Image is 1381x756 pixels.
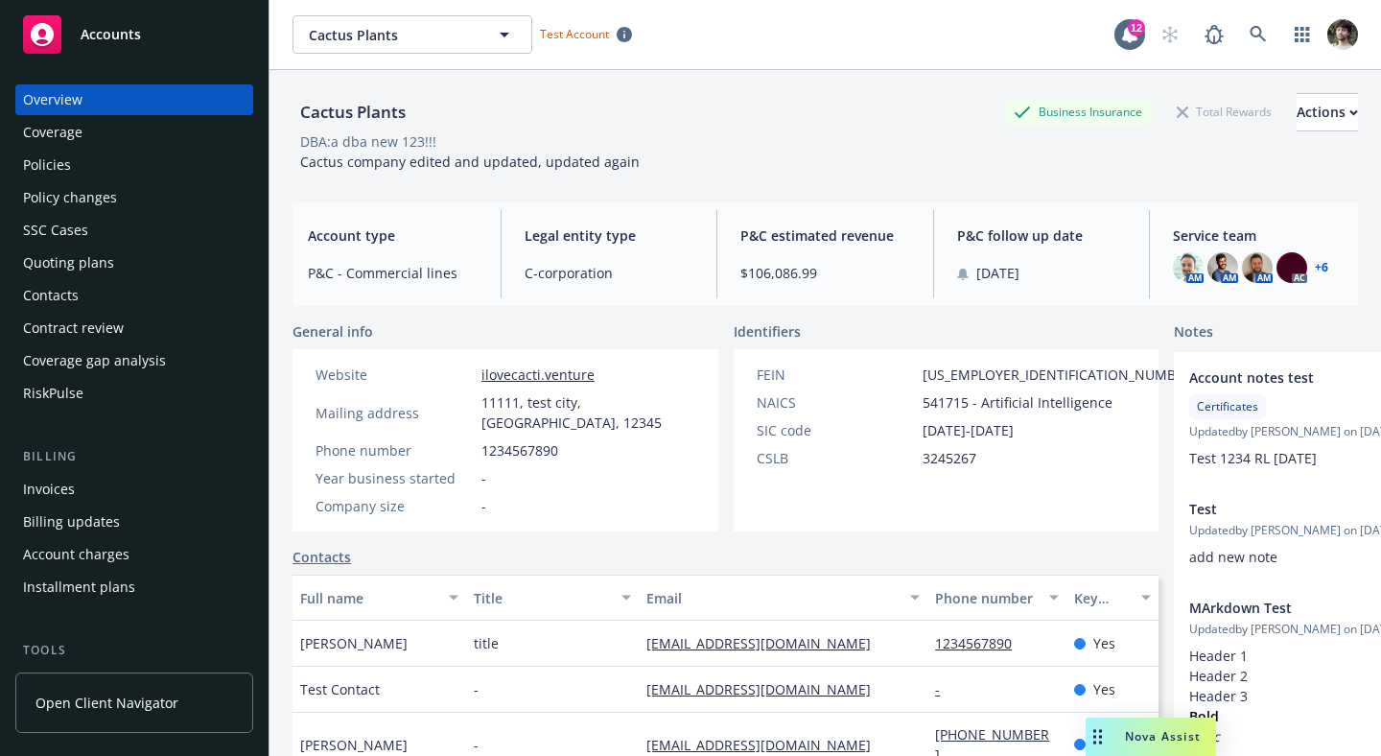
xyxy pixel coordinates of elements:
[15,84,253,115] a: Overview
[1086,718,1216,756] button: Nova Assist
[935,680,955,698] a: -
[1315,262,1328,273] a: +6
[1297,94,1358,130] div: Actions
[293,575,466,621] button: Full name
[1327,19,1358,50] img: photo
[923,392,1112,413] span: 541715 - Artificial Intelligence
[23,345,166,376] div: Coverage gap analysis
[923,448,976,468] span: 3245267
[23,182,117,213] div: Policy changes
[15,507,253,537] a: Billing updates
[293,321,373,342] span: General info
[646,736,886,754] a: [EMAIL_ADDRESS][DOMAIN_NAME]
[316,365,474,385] div: Website
[1207,252,1238,283] img: photo
[474,588,611,608] div: Title
[15,280,253,311] a: Contacts
[15,248,253,278] a: Quoting plans
[1297,93,1358,131] button: Actions
[923,420,1014,440] span: [DATE]-[DATE]
[300,588,437,608] div: Full name
[309,25,475,45] span: Cactus Plants
[23,507,120,537] div: Billing updates
[1174,321,1213,344] span: Notes
[1242,252,1273,283] img: photo
[481,366,595,384] a: ilovecacti.venture
[935,588,1037,608] div: Phone number
[1128,19,1145,36] div: 12
[466,575,640,621] button: Title
[1086,718,1110,756] div: Drag to move
[15,378,253,409] a: RiskPulse
[15,313,253,343] a: Contract review
[525,225,694,246] span: Legal entity type
[1004,100,1152,124] div: Business Insurance
[15,215,253,246] a: SSC Cases
[740,225,910,246] span: P&C estimated revenue
[757,365,915,385] div: FEIN
[639,575,927,621] button: Email
[316,468,474,488] div: Year business started
[1195,15,1233,54] a: Report a Bug
[293,15,532,54] button: Cactus Plants
[1167,100,1281,124] div: Total Rewards
[1276,252,1307,283] img: photo
[646,588,899,608] div: Email
[15,539,253,570] a: Account charges
[646,680,886,698] a: [EMAIL_ADDRESS][DOMAIN_NAME]
[757,420,915,440] div: SIC code
[308,263,478,283] span: P&C - Commercial lines
[316,440,474,461] div: Phone number
[1093,679,1115,699] span: Yes
[300,633,408,653] span: [PERSON_NAME]
[474,679,479,699] span: -
[927,575,1065,621] button: Phone number
[15,8,253,61] a: Accounts
[976,263,1019,283] span: [DATE]
[474,633,499,653] span: title
[957,225,1127,246] span: P&C follow up date
[35,693,178,713] span: Open Client Navigator
[293,100,413,125] div: Cactus Plants
[1093,633,1115,653] span: Yes
[935,634,1027,652] a: 1234567890
[532,24,640,44] span: Test Account
[757,448,915,468] div: CSLB
[1197,398,1258,415] span: Certificates
[23,248,114,278] div: Quoting plans
[740,263,910,283] span: $106,086.99
[15,182,253,213] a: Policy changes
[316,496,474,516] div: Company size
[23,474,75,505] div: Invoices
[316,403,474,423] div: Mailing address
[23,84,82,115] div: Overview
[481,440,558,461] span: 1234567890
[1189,707,1219,725] strong: Bold
[1189,449,1317,467] span: Test 1234 RL [DATE]
[481,468,486,488] span: -
[15,641,253,660] div: Tools
[1066,575,1159,621] button: Key contact
[23,215,88,246] div: SSC Cases
[300,735,408,755] span: [PERSON_NAME]
[1074,588,1130,608] div: Key contact
[525,263,694,283] span: C-corporation
[23,117,82,148] div: Coverage
[481,392,695,433] span: 11111, test city, [GEOGRAPHIC_DATA], 12345
[1173,252,1204,283] img: photo
[474,735,479,755] span: -
[923,365,1197,385] span: [US_EMPLOYER_IDENTIFICATION_NUMBER]
[300,153,640,171] span: Cactus company edited and updated, updated again
[15,474,253,505] a: Invoices
[293,547,351,567] a: Contacts
[23,280,79,311] div: Contacts
[23,378,83,409] div: RiskPulse
[481,496,486,516] span: -
[15,150,253,180] a: Policies
[757,392,915,413] div: NAICS
[15,447,253,466] div: Billing
[23,539,129,570] div: Account charges
[1283,15,1322,54] a: Switch app
[23,313,124,343] div: Contract review
[646,634,886,652] a: [EMAIL_ADDRESS][DOMAIN_NAME]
